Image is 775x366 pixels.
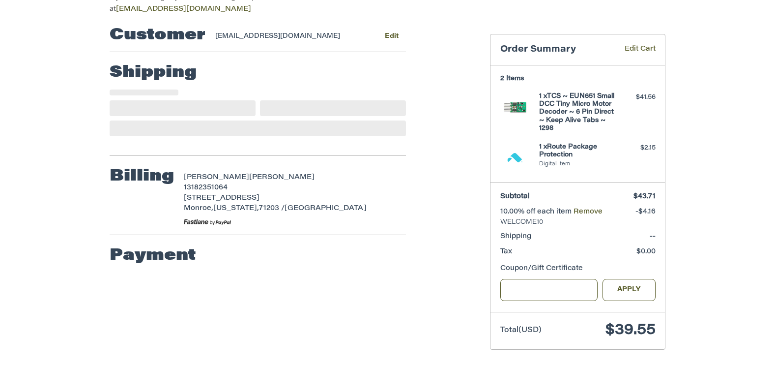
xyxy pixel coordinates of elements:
[603,279,656,301] button: Apply
[184,184,228,191] span: 13182351064
[635,209,656,215] span: -$4.16
[636,248,656,255] span: $0.00
[500,209,574,215] span: 10.00% off each item
[377,29,406,43] button: Edit
[213,205,259,212] span: [US_STATE],
[500,248,512,255] span: Tax
[500,264,656,274] div: Coupon/Gift Certificate
[110,167,174,186] h2: Billing
[539,92,614,132] h4: 1 x TCS ~ EUN651 Small DCC Tiny Micro Motor Decoder ~ 6 Pin Direct ~ Keep Alive Tabs ~ 1298
[249,174,315,181] span: [PERSON_NAME]
[184,195,259,202] span: [STREET_ADDRESS]
[574,209,603,215] a: Remove
[539,143,614,159] h4: 1 x Route Package Protection
[184,174,249,181] span: [PERSON_NAME]
[285,205,367,212] span: [GEOGRAPHIC_DATA]
[110,63,197,83] h2: Shipping
[110,246,196,266] h2: Payment
[500,193,530,200] span: Subtotal
[184,205,213,212] span: Monroe,
[539,160,614,169] li: Digital Item
[500,279,598,301] input: Gift Certificate or Coupon Code
[500,75,656,83] h3: 2 Items
[116,6,251,13] a: [EMAIL_ADDRESS][DOMAIN_NAME]
[500,44,610,56] h3: Order Summary
[650,233,656,240] span: --
[500,327,542,334] span: Total (USD)
[633,193,656,200] span: $43.71
[500,217,656,227] span: WELCOME10
[605,323,656,338] span: $39.55
[617,143,656,153] div: $2.15
[500,233,531,240] span: Shipping
[610,44,656,56] a: Edit Cart
[617,92,656,102] div: $41.56
[110,26,205,45] h2: Customer
[259,205,285,212] span: 71203 /
[215,31,358,41] div: [EMAIL_ADDRESS][DOMAIN_NAME]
